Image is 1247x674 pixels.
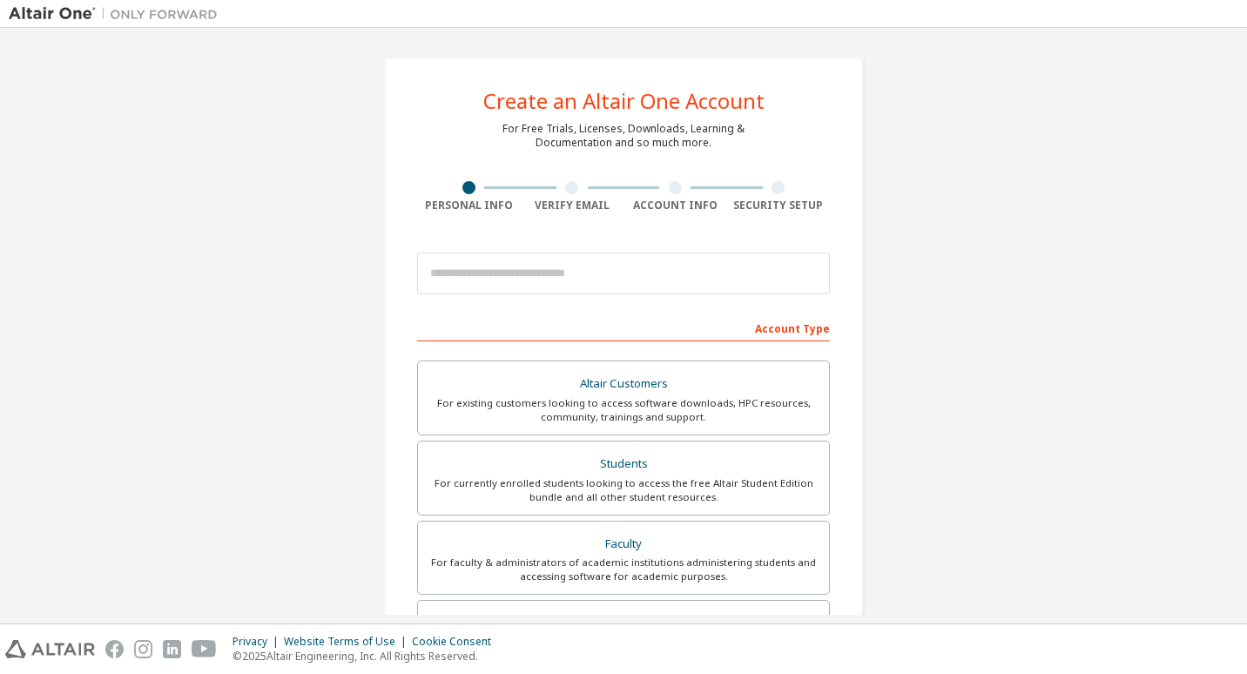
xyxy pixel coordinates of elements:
img: instagram.svg [134,640,152,658]
div: Security Setup [727,199,831,212]
div: Cookie Consent [412,635,502,649]
div: Everyone else [428,611,819,636]
div: Faculty [428,532,819,556]
div: Altair Customers [428,372,819,396]
p: © 2025 Altair Engineering, Inc. All Rights Reserved. [233,649,502,664]
img: facebook.svg [105,640,124,658]
div: For existing customers looking to access software downloads, HPC resources, community, trainings ... [428,396,819,424]
div: Privacy [233,635,284,649]
div: For faculty & administrators of academic institutions administering students and accessing softwa... [428,556,819,583]
img: youtube.svg [192,640,217,658]
img: linkedin.svg [163,640,181,658]
div: For currently enrolled students looking to access the free Altair Student Edition bundle and all ... [428,476,819,504]
div: Website Terms of Use [284,635,412,649]
div: Personal Info [417,199,521,212]
div: Account Info [623,199,727,212]
div: For Free Trials, Licenses, Downloads, Learning & Documentation and so much more. [502,122,745,150]
img: altair_logo.svg [5,640,95,658]
img: Altair One [9,5,226,23]
div: Create an Altair One Account [483,91,765,111]
div: Verify Email [521,199,624,212]
div: Account Type [417,313,830,341]
div: Students [428,452,819,476]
